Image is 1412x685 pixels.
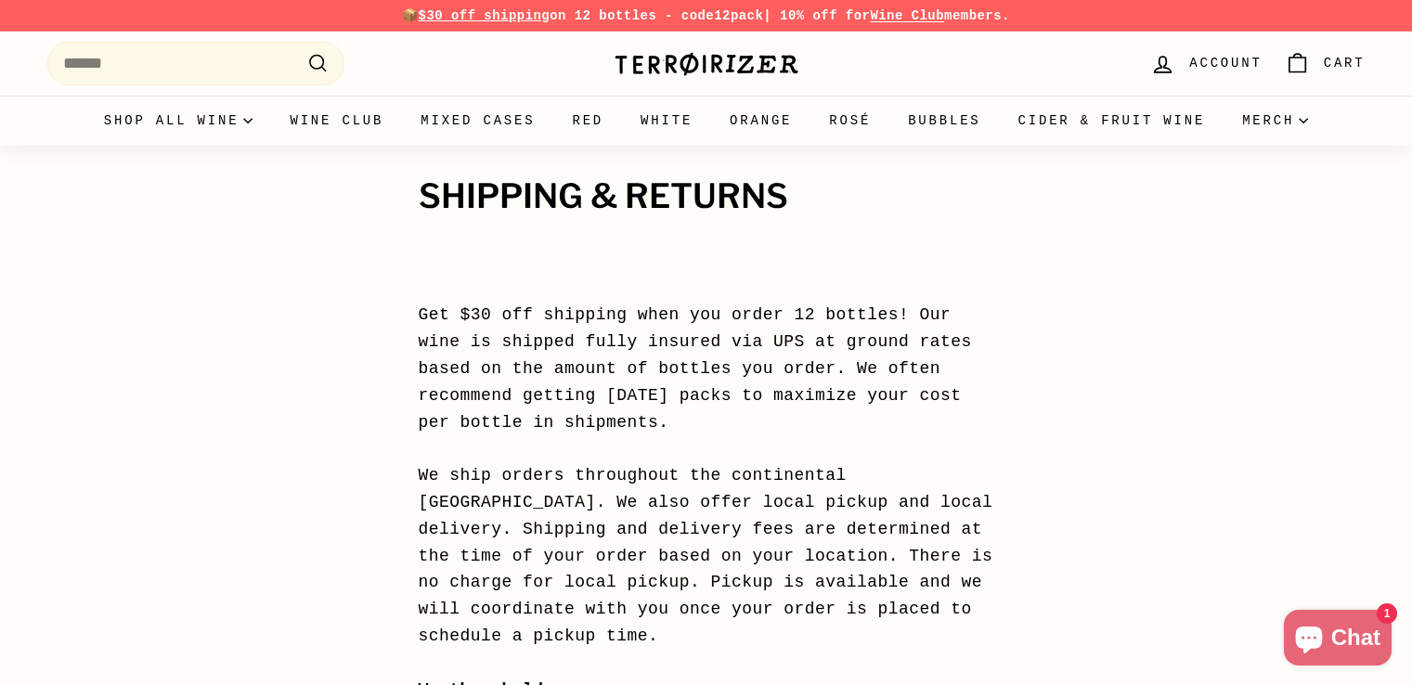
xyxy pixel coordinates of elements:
[1278,610,1397,670] inbox-online-store-chat: Shopify online store chat
[271,96,402,146] a: Wine Club
[47,6,1366,26] p: 📦 on 12 bottles - code | 10% off for members.
[714,8,763,23] strong: 12pack
[889,96,999,146] a: Bubbles
[870,8,944,23] a: Wine Club
[419,178,994,215] h1: Shipping & Returns
[1274,36,1377,91] a: Cart
[711,96,810,146] a: Orange
[1189,53,1262,73] span: Account
[1224,96,1327,146] summary: Merch
[553,96,622,146] a: Red
[10,96,1403,146] div: Primary
[85,96,272,146] summary: Shop all wine
[419,8,551,23] span: $30 off shipping
[402,96,553,146] a: Mixed Cases
[1000,96,1224,146] a: Cider & Fruit Wine
[1139,36,1273,91] a: Account
[810,96,889,146] a: Rosé
[622,96,711,146] a: White
[1324,53,1366,73] span: Cart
